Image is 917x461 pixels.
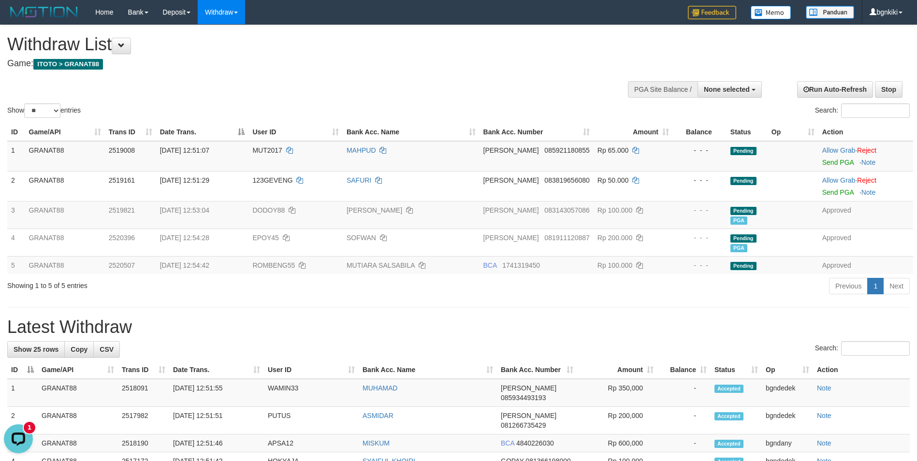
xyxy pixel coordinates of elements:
div: Showing 1 to 5 of 5 entries [7,277,375,290]
td: GRANAT88 [25,201,105,229]
th: Trans ID: activate to sort column ascending [105,123,156,141]
a: Reject [857,176,876,184]
td: 4 [7,229,25,256]
a: Stop [875,81,902,98]
a: Copy [64,341,94,358]
td: GRANAT88 [25,229,105,256]
span: EPOY45 [252,234,278,242]
span: [PERSON_NAME] [483,176,539,184]
a: [PERSON_NAME] [347,206,402,214]
a: Note [817,412,831,419]
span: [DATE] 12:51:07 [160,146,209,154]
span: Pending [730,234,757,243]
span: [PERSON_NAME] [501,384,556,392]
td: GRANAT88 [38,434,118,452]
th: Op: activate to sort column ascending [768,123,818,141]
span: 2519161 [109,176,135,184]
span: · [822,176,857,184]
a: Send PGA [822,188,854,196]
th: User ID: activate to sort column ascending [248,123,343,141]
a: ASMIDAR [363,412,393,419]
td: bgndedek [762,379,813,407]
span: Copy 085934493193 to clipboard [501,394,546,402]
a: MAHPUD [347,146,376,154]
a: Note [861,188,876,196]
span: 2520507 [109,261,135,269]
span: ITOTO > GRANAT88 [33,59,103,70]
a: Run Auto-Refresh [797,81,873,98]
td: Rp 350,000 [577,379,657,407]
td: bgndany [762,434,813,452]
label: Show entries [7,103,81,118]
div: - - - [677,175,723,185]
img: Feedback.jpg [688,6,736,19]
th: Action [813,361,910,379]
th: Date Trans.: activate to sort column ascending [169,361,264,379]
td: 1 [7,141,25,172]
td: 2517982 [118,407,169,434]
th: Game/API: activate to sort column ascending [38,361,118,379]
span: Rp 50.000 [597,176,629,184]
a: Allow Grab [822,146,855,154]
td: 5 [7,256,25,274]
td: GRANAT88 [25,171,105,201]
span: MUT2017 [252,146,282,154]
h1: Latest Withdraw [7,317,910,337]
td: · [818,141,913,172]
td: [DATE] 12:51:46 [169,434,264,452]
th: Bank Acc. Name: activate to sort column ascending [359,361,497,379]
div: New messages notification [24,1,35,13]
input: Search: [841,341,910,356]
span: Rp 200.000 [597,234,632,242]
th: ID: activate to sort column descending [7,361,38,379]
td: · [818,171,913,201]
span: Copy 085921180855 to clipboard [544,146,589,154]
span: [PERSON_NAME] [483,234,539,242]
span: [PERSON_NAME] [501,412,556,419]
img: Button%20Memo.svg [751,6,791,19]
th: ID [7,123,25,141]
span: Accepted [714,385,743,393]
img: panduan.png [806,6,854,19]
td: [DATE] 12:51:51 [169,407,264,434]
a: CSV [93,341,120,358]
a: Note [817,384,831,392]
th: Balance: activate to sort column ascending [657,361,711,379]
a: SAFURI [347,176,371,184]
a: SOFWAN [347,234,376,242]
td: - [657,379,711,407]
td: Rp 600,000 [577,434,657,452]
h4: Game: [7,59,602,69]
td: bgndedek [762,407,813,434]
span: 2520396 [109,234,135,242]
span: Rp 100.000 [597,261,632,269]
th: Status [727,123,768,141]
span: [DATE] 12:54:42 [160,261,209,269]
td: 2518190 [118,434,169,452]
span: [DATE] 12:53:04 [160,206,209,214]
span: Copy [71,346,87,353]
span: Pending [730,177,757,185]
a: MUHAMAD [363,384,397,392]
div: - - - [677,260,723,270]
td: Rp 200,000 [577,407,657,434]
th: Trans ID: activate to sort column ascending [118,361,169,379]
span: Rp 100.000 [597,206,632,214]
span: [DATE] 12:51:29 [160,176,209,184]
span: Copy 4840226030 to clipboard [516,439,554,447]
a: Note [861,158,876,166]
span: None selected [704,86,750,93]
a: Allow Grab [822,176,855,184]
th: Action [818,123,913,141]
span: 2519821 [109,206,135,214]
th: User ID: activate to sort column ascending [264,361,359,379]
a: Previous [829,278,868,294]
a: Show 25 rows [7,341,65,358]
th: Op: activate to sort column ascending [762,361,813,379]
td: GRANAT88 [38,407,118,434]
td: Approved [818,201,913,229]
div: - - - [677,233,723,243]
span: Rp 65.000 [597,146,629,154]
td: APSA12 [264,434,359,452]
label: Search: [815,341,910,356]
